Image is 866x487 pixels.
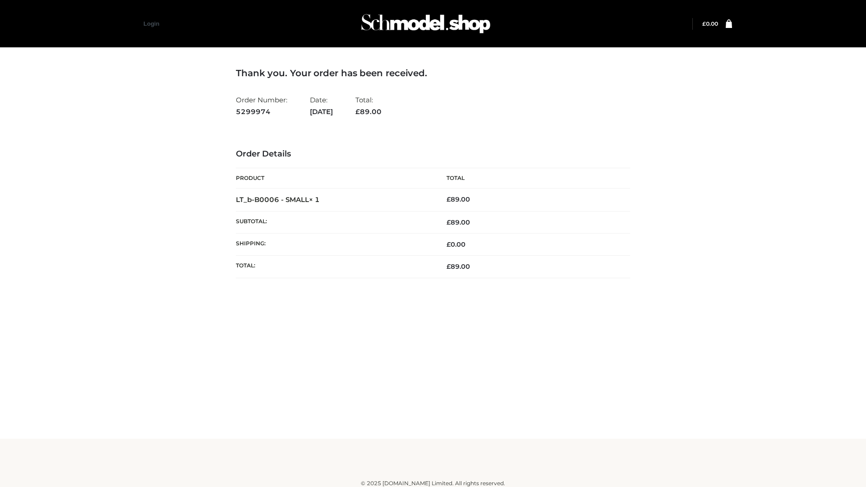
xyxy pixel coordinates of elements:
h3: Thank you. Your order has been received. [236,68,630,78]
span: £ [447,262,451,271]
th: Total [433,168,630,188]
bdi: 0.00 [702,20,718,27]
th: Product [236,168,433,188]
span: £ [702,20,706,27]
span: £ [447,218,451,226]
li: Date: [310,92,333,119]
strong: [DATE] [310,106,333,118]
span: 89.00 [447,262,470,271]
span: £ [355,107,360,116]
li: Total: [355,92,382,119]
span: £ [447,195,451,203]
strong: 5299974 [236,106,287,118]
li: Order Number: [236,92,287,119]
strong: × 1 [309,195,320,204]
th: Shipping: [236,234,433,256]
img: Schmodel Admin 964 [358,6,493,41]
strong: LT_b-B0006 - SMALL [236,195,320,204]
th: Subtotal: [236,211,433,233]
h3: Order Details [236,149,630,159]
bdi: 89.00 [447,195,470,203]
span: 89.00 [447,218,470,226]
a: Login [143,20,159,27]
a: £0.00 [702,20,718,27]
span: £ [447,240,451,248]
bdi: 0.00 [447,240,465,248]
span: 89.00 [355,107,382,116]
th: Total: [236,256,433,278]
